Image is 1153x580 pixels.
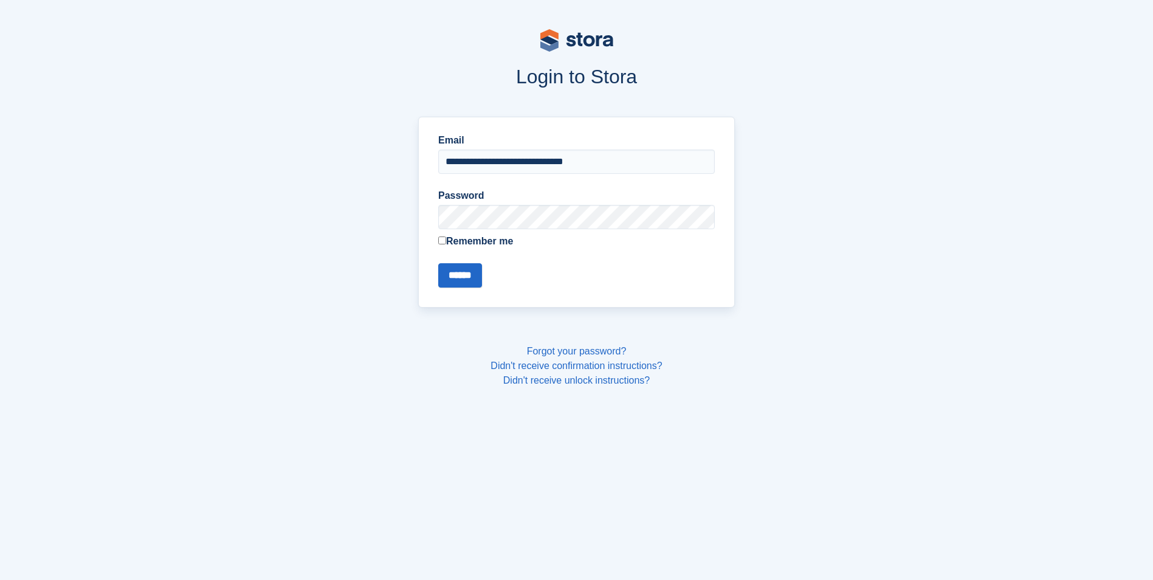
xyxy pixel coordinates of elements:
input: Remember me [438,236,446,244]
label: Password [438,188,715,203]
label: Email [438,133,715,148]
img: stora-logo-53a41332b3708ae10de48c4981b4e9114cc0af31d8433b30ea865607fb682f29.svg [540,29,613,52]
a: Didn't receive unlock instructions? [503,375,650,385]
a: Didn't receive confirmation instructions? [490,361,662,371]
a: Forgot your password? [527,346,627,356]
label: Remember me [438,234,715,249]
h1: Login to Stora [187,66,967,88]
